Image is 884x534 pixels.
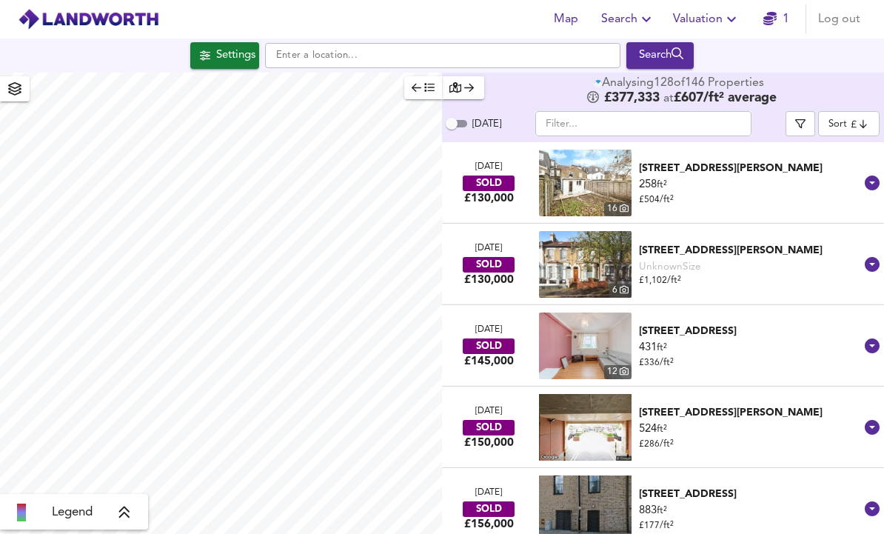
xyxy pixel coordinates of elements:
span: at [663,93,674,104]
div: Settings [216,46,255,65]
svg: Show Details [863,418,881,436]
div: SOLD [463,176,515,191]
div: Search [630,46,690,65]
img: property thumbnail [539,231,632,298]
span: / ft² [660,439,674,449]
span: 431 [639,342,657,353]
div: SOLD [463,338,515,354]
div: 6 [609,284,632,298]
span: ft² [657,506,667,515]
button: Search [626,42,694,69]
div: of Propert ies [595,76,767,91]
div: [DATE]SOLD£130,000 property thumbnail 16 [STREET_ADDRESS][PERSON_NAME]258ft²£504/ft² [442,142,884,224]
a: property thumbnail 12 [539,313,632,379]
span: ft² [657,343,667,353]
div: [STREET_ADDRESS][PERSON_NAME] [639,405,861,420]
span: ft² [657,180,667,190]
span: ft² [657,424,667,434]
a: 1 [763,9,789,30]
div: SOLD [463,257,515,273]
span: Legend [52,504,93,521]
button: Log out [812,4,866,34]
span: 524 [639,424,657,435]
svg: Show Details [863,256,881,273]
span: 258 [639,179,657,190]
div: Analysing [602,76,654,91]
span: £ 286 [639,440,674,449]
img: logo [18,8,159,30]
span: £ 607 / ft² average [674,92,777,104]
span: Log out [818,9,860,30]
span: / ft² [660,358,674,367]
button: Valuation [667,4,746,34]
span: Valuation [673,9,740,30]
span: £ 177 [639,521,674,530]
div: Click to configure Search Settings [190,42,259,69]
div: £150,000 [464,435,514,450]
span: 128 [654,76,674,91]
a: property thumbnail 16 [539,150,632,216]
div: £156,000 [464,517,514,532]
div: [DATE] [475,487,502,499]
div: Sort [818,111,880,136]
div: [DATE] [475,405,502,418]
svg: Show Details [863,337,881,355]
button: 1 [752,4,800,34]
div: Unknown Size [639,260,701,274]
div: Run Your Search [626,42,694,69]
span: Search [601,9,655,30]
span: £ 504 [639,196,674,204]
div: [STREET_ADDRESS][PERSON_NAME] [639,243,861,258]
input: Enter a location... [265,43,620,68]
div: [STREET_ADDRESS][PERSON_NAME] [639,161,861,176]
div: Sort [828,117,847,131]
div: £130,000 [464,191,514,206]
div: 12 [604,365,632,379]
div: [DATE] [475,324,502,336]
svg: Show Details [863,174,881,192]
button: Map [542,4,589,34]
div: [DATE]SOLD£145,000 property thumbnail 12 [STREET_ADDRESS]431ft²£336/ft² [442,305,884,387]
div: SOLD [463,420,515,435]
span: / ft² [667,276,681,285]
div: [DATE] [475,161,502,173]
div: [DATE] [475,242,502,255]
div: £145,000 [464,354,514,369]
span: £ 377,333 [604,91,660,106]
button: Search [595,4,661,34]
svg: Show Details [863,500,881,518]
div: £130,000 [464,273,514,287]
div: [DATE]SOLD£130,000 property thumbnail 6 [STREET_ADDRESS][PERSON_NAME]UnknownSize£1,102/ft² [442,224,884,305]
div: [STREET_ADDRESS] [639,324,861,338]
span: £ 1,102 [639,276,681,285]
div: 16 [604,202,632,216]
img: property thumbnail [539,150,632,216]
span: Map [548,9,583,30]
span: / ft² [660,195,674,204]
div: [STREET_ADDRESS] [639,487,861,501]
span: / ft² [660,521,674,530]
a: property thumbnail 6 [539,231,632,298]
span: [DATE] [472,119,501,129]
span: 146 [685,76,705,91]
input: Filter... [535,111,751,136]
img: streetview [539,394,632,461]
img: property thumbnail [539,313,632,379]
button: Settings [190,42,259,69]
div: [DATE]SOLD£150,000 [STREET_ADDRESS][PERSON_NAME]524ft²£286/ft² [442,387,884,468]
span: £ 336 [639,358,674,367]
div: SOLD [463,501,515,517]
span: 883 [639,505,657,516]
